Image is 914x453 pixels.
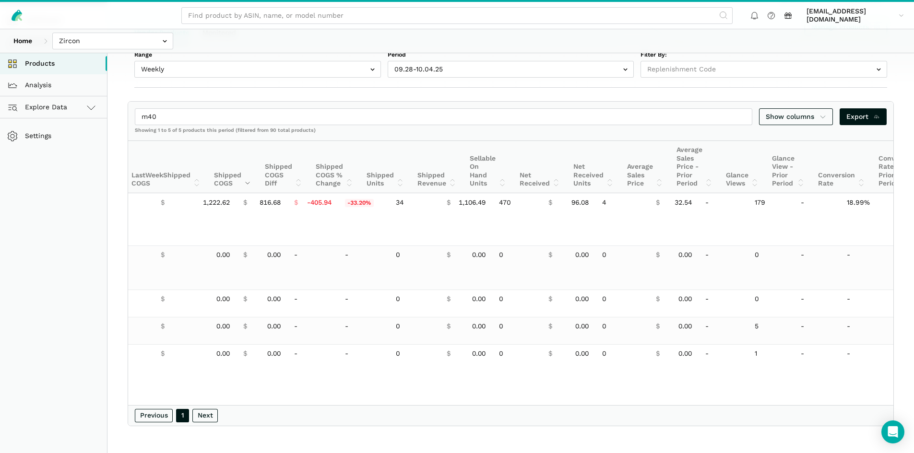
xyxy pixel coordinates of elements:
span: $ [548,295,552,303]
td: - [338,290,389,317]
span: $ [548,349,552,358]
span: 0.00 [267,349,281,358]
span: 0.00 [575,295,589,303]
span: $ [243,295,247,303]
td: - [287,290,338,317]
a: Show columns [759,108,833,125]
span: $ [447,322,451,331]
td: 4 [595,193,649,245]
td: - [338,344,389,405]
label: Range [134,51,381,59]
td: - [794,193,840,245]
span: Show columns [766,112,826,122]
a: 1 [176,409,189,422]
span: 0.00 [575,322,589,331]
td: - [840,344,901,405]
th: Shipped COGS Diff: activate to sort column ascending [258,141,309,193]
th: Net Received: activate to sort column ascending [513,141,567,193]
td: 18.99% [840,193,901,245]
span: 0.00 [575,349,589,358]
th: Glance View - Prior Period: activate to sort column ascending [765,141,811,193]
td: 0 [389,317,440,344]
span: $ [161,198,165,207]
td: - [287,245,338,290]
span: $ [447,198,451,207]
span: 0.00 [267,251,281,259]
td: - [699,193,748,245]
td: 0 [748,290,794,317]
td: 0 [492,317,542,344]
td: - [338,245,389,290]
span: $ [447,251,451,259]
span: 0.00 [678,322,692,331]
span: 0.00 [472,349,486,358]
span: 0.00 [678,251,692,259]
span: 0.00 [678,349,692,358]
th: Glance Views: activate to sort column ascending [719,141,765,193]
td: - [794,317,840,344]
label: Filter By: [641,51,887,59]
label: Period [388,51,634,59]
th: Shipped Units: activate to sort column ascending [360,141,411,193]
td: 0 [389,344,440,405]
td: 0 [595,317,649,344]
span: 0.00 [472,322,486,331]
td: - [794,344,840,405]
span: 0.00 [575,251,589,259]
span: 0.00 [216,349,230,358]
span: $ [161,349,165,358]
span: $ [656,349,660,358]
span: -405.94 [307,198,332,207]
span: $ [161,322,165,331]
td: 470 [492,193,542,245]
input: 09.28-10.04.25 [388,61,634,78]
input: Find product by ASIN, name, or model number [181,7,733,24]
td: - [699,344,748,405]
a: Previous [135,409,173,422]
td: - [840,245,901,290]
span: $ [243,198,247,207]
span: $ [548,251,552,259]
td: - [794,290,840,317]
th: Sellable On Hand Units: activate to sort column ascending [463,141,513,193]
th: Last Shipped COGS: activate to sort column ascending [125,141,207,193]
span: 0.00 [267,322,281,331]
span: $ [243,322,247,331]
td: - [287,344,338,405]
td: 5 [748,317,794,344]
a: Export [840,108,887,125]
span: 0.00 [216,322,230,331]
td: - [699,245,748,290]
td: - [840,317,901,344]
span: $ [243,349,247,358]
td: 0 [389,290,440,317]
td: 0 [748,245,794,290]
span: $ [656,251,660,259]
td: 179 [748,193,794,245]
td: 0 [492,344,542,405]
td: 34 [389,193,440,245]
td: - [840,290,901,317]
td: 1 [748,344,794,405]
span: 0.00 [267,295,281,303]
td: - [699,290,748,317]
a: [EMAIL_ADDRESS][DOMAIN_NAME] [803,5,907,25]
a: Next [192,409,218,422]
td: 0 [595,290,649,317]
th: Net Received Units: activate to sort column ascending [567,141,620,193]
span: 0.00 [472,251,486,259]
th: Shipped COGS % Change: activate to sort column ascending [309,141,360,193]
span: 96.08 [571,198,589,207]
td: 0 [389,245,440,290]
span: Explore Data [10,102,67,113]
td: 0 [492,290,542,317]
span: $ [656,322,660,331]
td: 0 [595,344,649,405]
div: Showing 1 to 5 of 5 products this period (filtered from 90 total products) [128,127,893,140]
span: 32.54 [675,198,692,207]
span: Week [145,171,163,179]
span: $ [656,198,660,207]
span: $ [548,322,552,331]
span: 0.00 [216,251,230,259]
span: 1,106.49 [459,198,486,207]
